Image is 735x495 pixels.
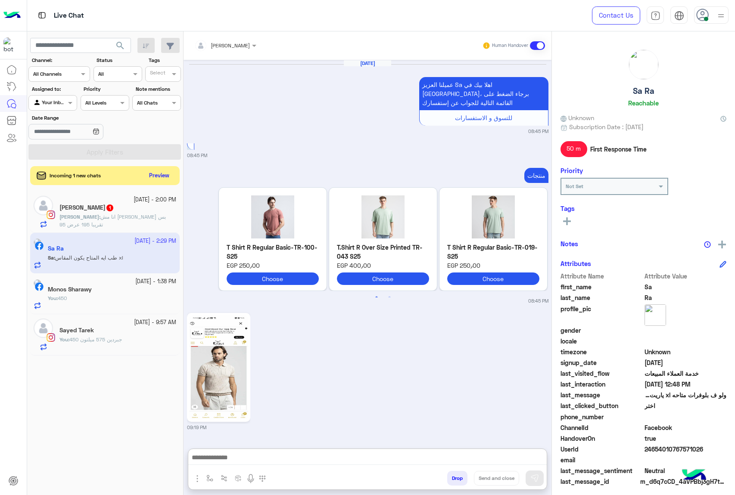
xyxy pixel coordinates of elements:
[149,56,180,64] label: Tags
[640,477,726,486] span: m_d6q7cCD_4aVPBbj3gH7tQRGhLE2lCsZtAr4rPT8Knx1z9X_4DjuPfQqGnLqMVsefmGwGac3AL9D06VCTXy6xcg
[149,69,165,79] div: Select
[3,6,21,25] img: Logo
[645,326,727,335] span: null
[645,380,727,389] span: 2025-10-10T09:48:14.605Z
[447,471,467,486] button: Drop
[189,315,248,420] img: 563858005_806870038554727_3256251770025788395_n.jpg
[645,282,727,291] span: Sa
[134,319,176,327] small: [DATE] - 9:57 AM
[337,261,429,270] span: EGP 400٫00
[32,56,89,64] label: Channel:
[227,261,319,270] span: EGP 250٫00
[629,50,658,79] img: picture
[235,475,242,482] img: create order
[447,195,539,238] img: M_8.jpg
[645,347,727,356] span: Unknown
[59,327,94,334] h5: Sayed Tarek
[561,369,643,378] span: last_visited_flow
[561,304,643,324] span: profile_pic
[48,295,56,301] span: You
[227,195,319,238] img: 203A0271.jpg
[47,210,55,219] img: Instagram
[146,170,173,182] button: Preview
[203,471,217,485] button: select flow
[645,466,727,475] span: 0
[561,272,643,281] span: Attribute Name
[561,204,726,212] h6: Tags
[246,473,256,484] img: send voice note
[590,145,647,154] span: First Response Time
[645,434,727,443] span: true
[561,380,643,389] span: last_interaction
[106,204,113,211] span: 1
[561,337,643,346] span: locale
[645,390,727,399] span: ولو ف بلوفرات متاحه xl ياريت اشوفها برده لو سمحت
[136,85,180,93] label: Note mentions
[134,196,176,204] small: [DATE] - 2:00 PM
[221,475,227,482] img: Trigger scenario
[561,293,643,302] span: last_name
[530,474,539,483] img: send message
[217,471,231,485] button: Trigger scenario
[718,241,726,248] img: add
[58,295,67,301] span: 450
[455,114,512,121] span: للتسوق و الاستفسارات
[645,369,727,378] span: خدمة العملاء المبيعات
[48,286,92,293] h5: Monos Sharawy
[50,172,101,179] span: Incoming 1 new chats
[645,455,727,464] span: null
[385,293,394,302] button: 2 of 2
[337,243,429,261] p: T.Shirt R Over Size Printed TR-043 S25
[645,293,727,302] span: Ra
[561,466,643,475] span: last_message_sentiment
[561,412,643,421] span: phone_number
[59,336,68,343] span: You
[115,40,125,51] span: search
[187,424,206,431] small: 09:19 PM
[337,272,429,285] button: Choose
[561,358,643,367] span: signup_date
[561,167,583,174] h6: Priority
[110,38,131,56] button: search
[474,471,519,486] button: Send and close
[211,42,250,49] span: [PERSON_NAME]
[59,213,100,220] b: :
[48,295,58,301] b: :
[561,260,591,267] h6: Attributes
[492,42,528,49] small: Human Handover
[561,113,594,122] span: Unknown
[645,272,727,281] span: Attribute Value
[231,471,246,485] button: create order
[628,99,659,107] h6: Reachable
[561,455,643,464] span: email
[528,297,548,304] small: 08:45 PM
[645,401,727,410] span: اختر
[716,10,726,21] img: profile
[227,272,319,285] button: Choose
[34,319,53,338] img: defaultAdmin.png
[32,85,76,93] label: Assigned to:
[47,333,55,342] img: Instagram
[561,282,643,291] span: first_name
[647,6,664,25] a: tab
[34,196,53,215] img: defaultAdmin.png
[645,337,727,346] span: null
[32,114,128,122] label: Date Range
[97,56,141,64] label: Status
[592,6,640,25] a: Contact Us
[561,434,643,443] span: HandoverOn
[59,213,166,228] span: انا مش عارف بالظبط بس تقريبا 195 عرض 95
[645,304,666,326] img: picture
[447,261,539,270] span: EGP 250٫00
[561,347,643,356] span: timezone
[192,473,202,484] img: send attachment
[561,401,643,410] span: last_clicked_button
[561,141,587,157] span: 50 m
[561,326,643,335] span: gender
[679,461,709,491] img: hulul-logo.png
[187,152,207,159] small: 08:45 PM
[447,272,539,285] button: Choose
[59,204,114,211] h5: عبدالله البهنسي
[135,278,176,286] small: [DATE] - 1:38 PM
[37,10,47,21] img: tab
